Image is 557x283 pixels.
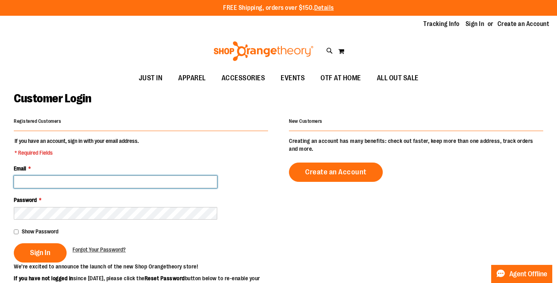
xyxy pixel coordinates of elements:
span: Email [14,165,26,172]
span: Forgot Your Password? [73,246,126,253]
span: Show Password [22,228,58,235]
span: Agent Offline [509,270,547,278]
p: We’re excited to announce the launch of the new Shop Orangetheory store! [14,263,279,270]
strong: New Customers [289,118,322,124]
p: Creating an account has many benefits: check out faster, keep more than one address, track orders... [289,137,543,153]
p: FREE Shipping, orders over $150. [223,4,334,13]
button: Agent Offline [491,265,552,283]
span: Customer Login [14,92,91,105]
a: Create an Account [497,20,550,28]
span: JUST IN [139,69,163,87]
span: OTF AT HOME [320,69,361,87]
span: Password [14,197,37,203]
legend: If you have an account, sign in with your email address. [14,137,140,157]
strong: Reset Password [145,275,185,281]
a: Details [314,4,334,11]
button: Sign In [14,243,67,263]
span: ACCESSORIES [222,69,265,87]
a: Create an Account [289,163,383,182]
span: * Required Fields [15,149,139,157]
img: Shop Orangetheory [212,41,315,61]
strong: Registered Customers [14,118,61,124]
span: Sign In [30,248,50,257]
span: ALL OUT SALE [377,69,419,87]
span: Create an Account [305,168,367,176]
a: Forgot Your Password? [73,246,126,253]
span: APPAREL [178,69,206,87]
a: Tracking Info [423,20,460,28]
span: EVENTS [281,69,305,87]
a: Sign In [466,20,484,28]
strong: If you have not logged in [14,275,73,281]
